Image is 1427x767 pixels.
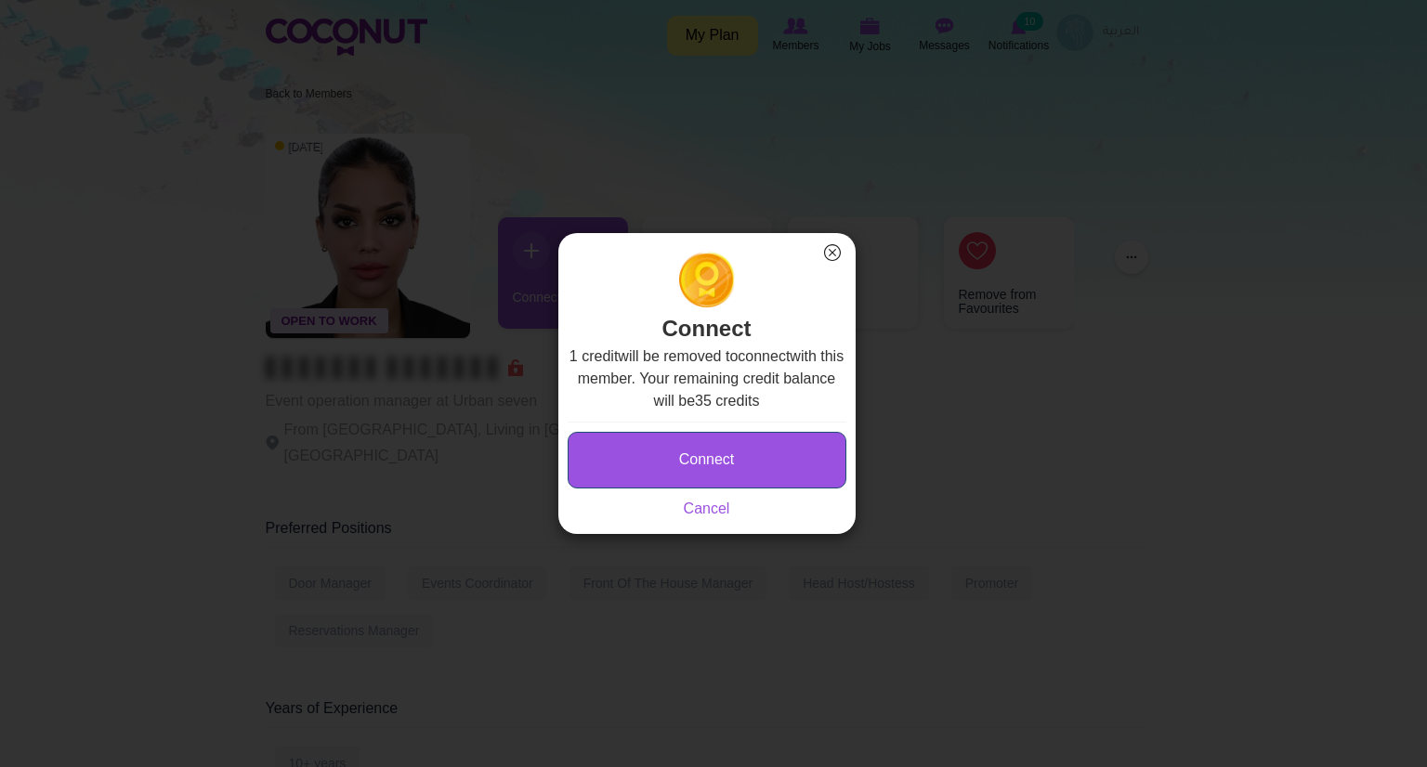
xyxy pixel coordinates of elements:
[568,432,846,488] button: Connect
[695,393,759,409] b: 35 credits
[568,252,846,345] h2: Connect
[568,345,846,520] div: will be removed to with this member. Your remaining credit balance will be
[684,500,730,516] a: Cancel
[569,348,618,364] b: 1 credit
[738,348,790,364] b: connect
[820,240,844,265] button: Close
